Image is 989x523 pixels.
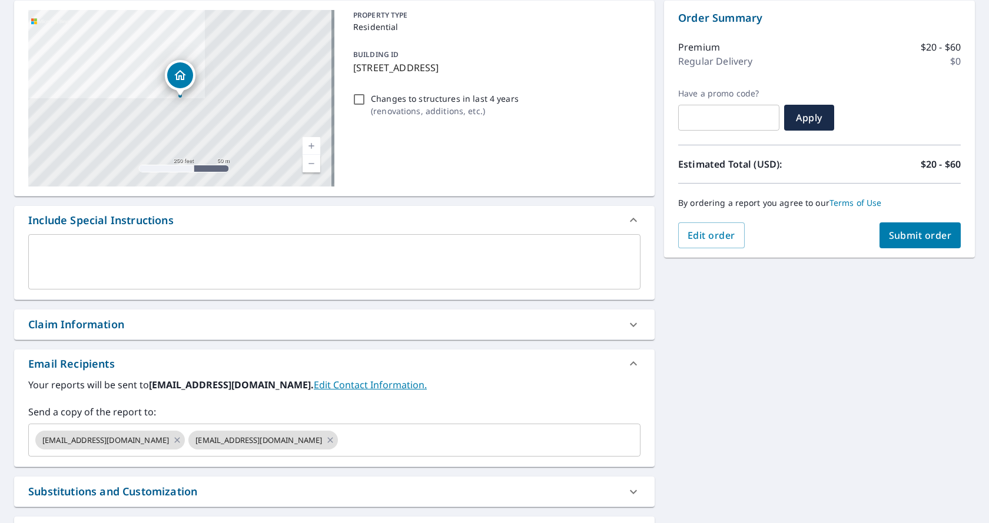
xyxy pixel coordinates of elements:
label: Send a copy of the report to: [28,405,640,419]
p: Order Summary [678,10,961,26]
p: Changes to structures in last 4 years [371,92,519,105]
p: Residential [353,21,636,33]
p: BUILDING ID [353,49,399,59]
label: Your reports will be sent to [28,378,640,392]
div: [EMAIL_ADDRESS][DOMAIN_NAME] [35,431,185,449]
p: Estimated Total (USD): [678,157,819,171]
div: Claim Information [28,317,124,332]
a: Current Level 17, Zoom In [303,137,320,155]
button: Apply [784,105,834,131]
p: Premium [678,40,720,54]
a: Current Level 17, Zoom Out [303,155,320,172]
div: Include Special Instructions [28,212,174,228]
p: Regular Delivery [678,54,752,68]
span: Apply [794,111,825,124]
div: Dropped pin, building 1, Residential property, 17180 NW Sellers Rd Banks, OR 97106 [165,60,195,96]
span: [EMAIL_ADDRESS][DOMAIN_NAME] [35,435,176,446]
div: Email Recipients [14,349,655,378]
button: Edit order [678,222,745,248]
button: Submit order [880,222,961,248]
div: [EMAIL_ADDRESS][DOMAIN_NAME] [188,431,338,449]
a: EditContactInfo [314,378,427,391]
div: Include Special Instructions [14,206,655,234]
p: $0 [950,54,961,68]
div: Substitutions and Customization [28,484,197,499]
b: [EMAIL_ADDRESS][DOMAIN_NAME]. [149,378,314,391]
span: Edit order [688,229,735,242]
p: ( renovations, additions, etc. ) [371,105,519,117]
p: PROPERTY TYPE [353,10,636,21]
span: [EMAIL_ADDRESS][DOMAIN_NAME] [188,435,329,446]
div: Substitutions and Customization [14,477,655,507]
a: Terms of Use [829,197,882,208]
p: By ordering a report you agree to our [678,198,961,208]
p: [STREET_ADDRESS] [353,61,636,75]
p: $20 - $60 [921,40,961,54]
div: Claim Information [14,309,655,339]
p: $20 - $60 [921,157,961,171]
div: Email Recipients [28,356,115,372]
label: Have a promo code? [678,88,779,99]
span: Submit order [889,229,952,242]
